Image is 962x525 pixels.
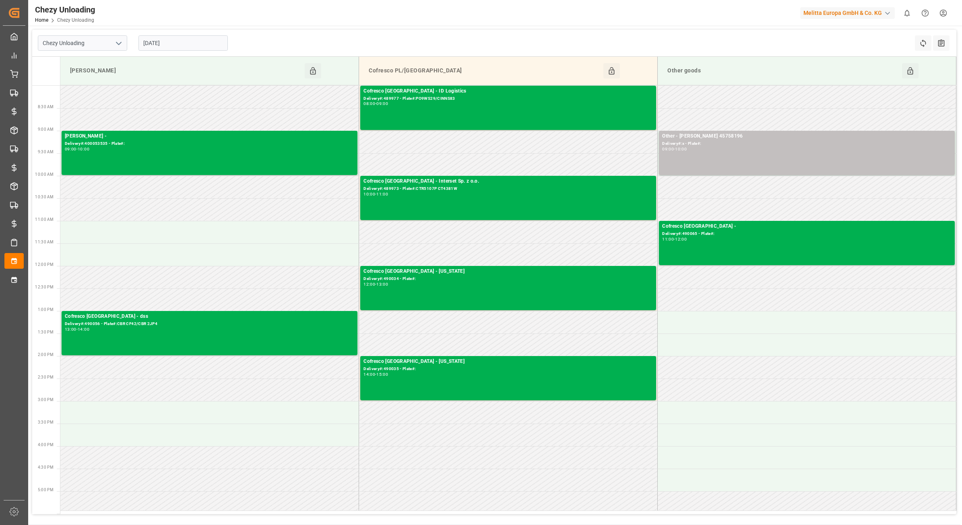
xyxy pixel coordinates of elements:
div: Delivery#:490065 - Plate#: [662,231,952,237]
div: - [76,147,78,151]
div: 08:00 [363,102,375,105]
span: 12:00 PM [35,262,54,267]
button: show 0 new notifications [898,4,916,22]
span: 12:30 PM [35,285,54,289]
div: Delivery#:490035 - Plate#: [363,366,653,373]
div: [PERSON_NAME] - [65,132,354,140]
div: Delivery#:490056 - Plate#:CBR CF42/CBR 2JP4 [65,321,354,327]
div: - [375,373,376,376]
span: 10:30 AM [35,195,54,199]
div: - [76,327,78,331]
span: 8:30 AM [38,105,54,109]
span: 2:30 PM [38,375,54,379]
div: Delivery#:489977 - Plate#:PO9WS29/CINNS83 [363,95,653,102]
div: - [375,102,376,105]
span: 9:00 AM [38,127,54,132]
div: - [674,147,675,151]
span: 5:00 PM [38,488,54,492]
button: Help Center [916,4,934,22]
span: 9:30 AM [38,150,54,154]
span: 4:00 PM [38,443,54,447]
div: 09:00 [65,147,76,151]
div: 10:00 [363,192,375,196]
div: Cofresco PL/[GEOGRAPHIC_DATA] [365,63,603,78]
div: 11:00 [376,192,388,196]
span: 10:00 AM [35,172,54,177]
div: 09:00 [376,102,388,105]
button: Melitta Europa GmbH & Co. KG [800,5,898,21]
span: 2:00 PM [38,352,54,357]
span: 1:30 PM [38,330,54,334]
div: 12:00 [363,282,375,286]
div: 13:00 [376,282,388,286]
div: [PERSON_NAME] [67,63,305,78]
div: Chezy Unloading [35,4,95,16]
div: 15:00 [376,373,388,376]
span: 3:00 PM [38,397,54,402]
button: open menu [112,37,124,49]
div: Cofresco [GEOGRAPHIC_DATA] - dss [65,313,354,321]
input: DD.MM.YYYY [138,35,228,51]
div: - [674,237,675,241]
span: 11:30 AM [35,240,54,244]
div: 14:00 [363,373,375,376]
span: 1:00 PM [38,307,54,312]
div: Melitta Europa GmbH & Co. KG [800,7,895,19]
div: 09:00 [662,147,674,151]
div: Other - [PERSON_NAME] 45758196 [662,132,952,140]
input: Type to search/select [38,35,127,51]
div: Delivery#:x - Plate#: [662,140,952,147]
div: Delivery#:400053535 - Plate#: [65,140,354,147]
div: 11:00 [662,237,674,241]
div: Delivery#:490034 - Plate#: [363,276,653,282]
div: - [375,192,376,196]
div: Delivery#:489973 - Plate#:CTR5107P CT4381W [363,185,653,192]
div: 12:00 [675,237,687,241]
div: Cofresco [GEOGRAPHIC_DATA] - ID Logistics [363,87,653,95]
div: 14:00 [78,327,89,331]
span: 4:30 PM [38,465,54,469]
div: Cofresco [GEOGRAPHIC_DATA] - Interset Sp. z o.o. [363,177,653,185]
span: 11:00 AM [35,217,54,222]
div: Cofresco [GEOGRAPHIC_DATA] - [US_STATE] [363,358,653,366]
div: Cofresco [GEOGRAPHIC_DATA] - [US_STATE] [363,268,653,276]
div: - [375,282,376,286]
a: Home [35,17,48,23]
div: 10:00 [675,147,687,151]
div: 10:00 [78,147,89,151]
div: Other goods [664,63,902,78]
span: 3:30 PM [38,420,54,424]
div: Cofresco [GEOGRAPHIC_DATA] - [662,222,952,231]
div: 13:00 [65,327,76,331]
